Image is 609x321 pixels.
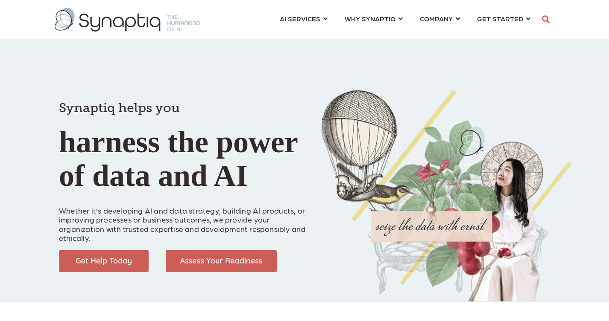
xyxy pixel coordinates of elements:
[280,13,320,24] span: AI SERVICES
[59,85,309,193] h1: harness the power of data and AI
[477,11,530,26] a: GET STARTED
[420,11,460,26] a: COMPANY
[271,4,539,35] nav: menu
[59,197,309,243] p: Whether it’s developing AI and data strategy, building AI products, or improving processes or bus...
[166,250,277,272] img: Assess Your Readiness
[55,8,200,32] img: synaptiq logo-1
[477,13,523,24] span: GET STARTED
[59,250,149,272] img: Get Help Today
[59,100,180,116] span: Synaptiq helps you
[345,11,403,26] a: WHY SYNAPTIQ
[280,11,328,26] a: AI SERVICES
[345,13,395,24] span: WHY SYNAPTIQ
[420,13,453,24] span: COMPANY
[322,90,571,302] img: Collage of girl, balloon, bird, and butterfly, with seize the data with ernst text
